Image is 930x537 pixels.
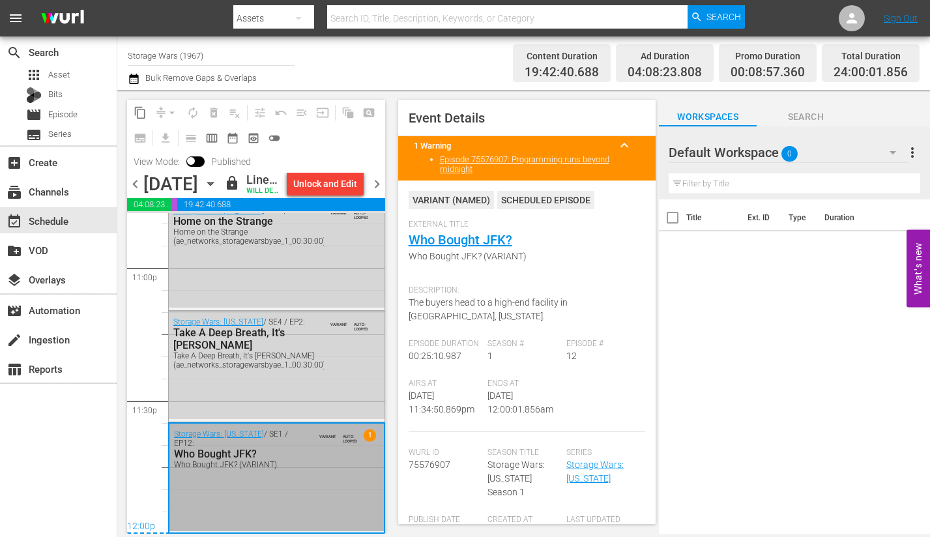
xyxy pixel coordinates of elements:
[731,47,805,65] div: Promo Duration
[688,5,745,29] button: Search
[659,109,757,125] span: Workspaces
[174,448,310,460] div: Who Bought JFK?
[134,106,147,119] span: content_copy
[26,87,42,103] div: Bits
[173,351,321,370] div: Take A Deep Breath, It's [PERSON_NAME] (ae_networks_storagewarsbyae_1_00:30:00)
[31,3,94,34] img: ans4CAIJ8jUAAAAAAAAAAAAAAAAAAAAAAAAgQb4GAAAAAAAAAAAAAAAAAAAAAAAAJMjXAAAAAAAAAAAAAAAAAAAAAAAAgAT5G...
[487,515,560,525] span: Created At
[205,132,218,145] span: calendar_view_week_outlined
[740,199,781,236] th: Ext. ID
[7,45,22,61] span: Search
[566,448,639,458] span: Series
[143,73,257,83] span: Bulk Remove Gaps & Overlaps
[48,68,70,81] span: Asset
[173,317,321,370] div: / SE4 / EP2:
[525,65,599,80] span: 19:42:40.688
[171,198,177,211] span: 00:08:57.360
[287,172,364,196] button: Unlock and Edit
[628,47,702,65] div: Ad Duration
[409,448,481,458] span: Wurl Id
[174,460,310,469] div: Who Bought JFK? (VARIANT)
[409,232,512,248] a: Who Bought JFK?
[333,100,358,125] span: Refresh All Search Blocks
[173,327,321,351] div: Take A Deep Breath, It's [PERSON_NAME]
[409,191,494,209] div: VARIANT ( NAMED )
[7,362,22,377] span: Reports
[487,448,560,458] span: Season Title
[26,67,42,83] span: Asset
[817,199,895,236] th: Duration
[409,285,639,296] span: Description:
[127,176,143,192] span: chevron_left
[487,351,493,361] span: 1
[7,272,22,288] span: Overlays
[487,339,560,349] span: Season #
[203,102,224,123] span: Select an event to delete
[566,515,639,525] span: Last Updated
[409,515,481,525] span: Publish Date
[151,125,176,151] span: Download as CSV
[173,215,321,227] div: Home on the Strange
[609,130,640,161] button: keyboard_arrow_up
[174,429,264,439] a: Storage Wars: [US_STATE]
[409,297,568,321] span: The buyers head to a high-end facility in [GEOGRAPHIC_DATA], [US_STATE].
[497,191,594,209] div: Scheduled Episode
[440,154,609,174] a: Episode 75576907: Programming runs beyond midnight
[312,102,333,123] span: Update Metadata from Key Asset
[409,459,450,470] span: 75576907
[7,184,22,200] span: Channels
[905,145,920,160] span: more_vert
[409,220,639,230] span: External Title
[264,128,285,149] span: 24 hours Lineup View is OFF
[293,172,357,196] div: Unlock and Edit
[781,199,817,236] th: Type
[354,316,376,331] span: AUTO-LOOPED
[177,198,385,211] span: 19:42:40.688
[487,459,545,497] span: Storage Wars: [US_STATE] Season 1
[270,102,291,123] span: Revert to Primary Episode
[363,429,375,441] span: 1
[143,173,198,195] div: [DATE]
[834,47,908,65] div: Total Duration
[7,332,22,348] span: Ingestion
[247,132,260,145] span: preview_outlined
[205,156,257,167] span: Published
[7,243,22,259] span: VOD
[246,173,282,187] div: Lineup
[487,390,553,414] span: [DATE] 12:00:01.856am
[834,65,908,80] span: 24:00:01.856
[781,140,798,167] span: 0
[409,250,639,263] span: Who Bought JFK? (VARIANT)
[224,175,240,191] span: lock
[130,102,151,123] span: Copy Lineup
[127,198,171,211] span: 04:08:23.808
[8,10,23,26] span: menu
[566,351,577,361] span: 12
[409,390,474,414] span: [DATE] 11:34:50.869pm
[731,65,805,80] span: 00:08:57.360
[48,108,78,121] span: Episode
[7,155,22,171] span: Create
[173,317,263,327] a: Storage Wars: [US_STATE]
[907,230,930,308] button: Open Feedback Widget
[48,128,72,141] span: Series
[330,316,347,327] span: VARIANT
[268,132,281,145] span: toggle_off
[151,102,182,123] span: Remove Gaps & Overlaps
[525,47,599,65] div: Content Duration
[686,199,739,236] th: Title
[409,351,461,361] span: 00:25:10.987
[182,102,203,123] span: Loop Content
[409,110,485,126] span: Event Details
[173,206,321,246] div: / SE1 / EP7:
[706,5,741,29] span: Search
[757,109,854,125] span: Search
[566,459,624,484] a: Storage Wars: [US_STATE]
[127,156,186,167] span: View Mode:
[369,176,385,192] span: chevron_right
[127,521,385,534] div: 12:00p
[409,339,481,349] span: Episode Duration
[7,214,22,229] span: Schedule
[226,132,239,145] span: date_range_outlined
[884,13,918,23] a: Sign Out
